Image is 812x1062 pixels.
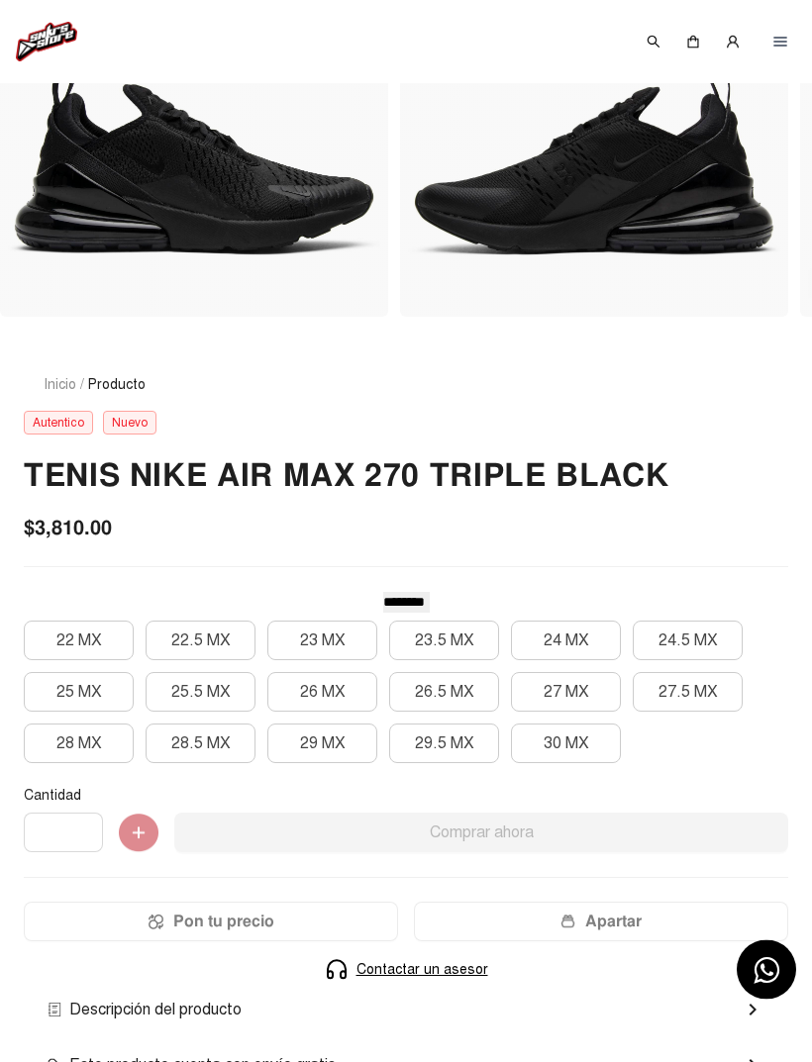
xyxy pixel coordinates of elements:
[560,915,575,930] img: wallet-05.png
[24,788,788,806] p: Cantidad
[24,455,788,499] h2: Tenis Nike Air Max 270 Triple Black
[389,622,499,661] button: 23.5 MX
[16,22,77,61] img: logo
[24,724,134,764] button: 28 MX
[24,673,134,713] button: 25 MX
[633,673,743,713] button: 27.5 MX
[44,377,76,394] a: Inicio
[119,815,158,854] img: Agregar al carrito
[149,915,163,930] img: Icon.png
[389,724,499,764] button: 29.5 MX
[356,960,488,981] span: Contactar un asesor
[511,673,621,713] button: 27 MX
[174,814,788,853] button: Comprar ahora
[267,622,377,661] button: 23 MX
[414,903,788,942] button: Apartar
[48,1004,61,1017] img: envio
[146,724,255,764] button: 28.5 MX
[146,673,255,713] button: 25.5 MX
[103,412,156,435] div: Nuevo
[24,903,398,942] button: Pon tu precio
[408,61,780,260] img: Tenis Nike Air Max 270 Triple Black
[725,34,741,49] img: user
[80,375,84,396] span: /
[88,375,146,396] span: Producto
[772,34,788,49] img: menu
[8,61,380,261] img: Tenis Nike Air Max 270 Triple Black
[511,622,621,661] button: 24 MX
[389,673,499,713] button: 26.5 MX
[24,412,93,435] div: Autentico
[267,673,377,713] button: 26 MX
[741,999,764,1022] mat-icon: chevron_right
[48,999,242,1022] span: Descripción del producto
[633,622,743,661] button: 24.5 MX
[646,34,661,49] img: search
[24,622,134,661] button: 22 MX
[146,622,255,661] button: 22.5 MX
[685,34,701,49] img: shopping
[511,724,621,764] button: 30 MX
[24,514,112,543] span: $3,810.00
[267,724,377,764] button: 29 MX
